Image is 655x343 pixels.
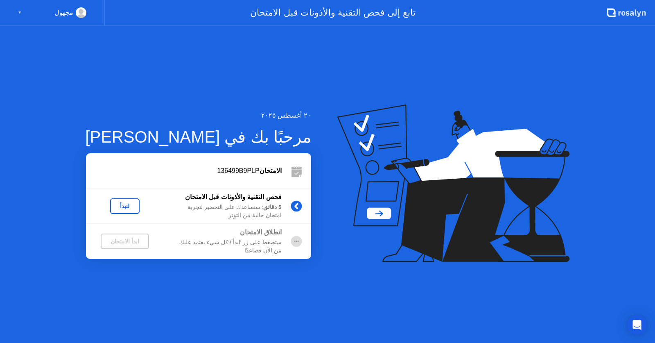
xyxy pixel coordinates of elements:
b: انطلاق الامتحان [240,229,281,236]
button: لنبدأ [110,198,140,214]
div: ▼ [18,7,22,18]
div: Open Intercom Messenger [627,315,647,335]
div: مجهول [54,7,73,18]
div: ابدأ الامتحان [104,238,146,245]
div: 136499B9PLP [86,166,282,176]
div: لنبدأ [113,203,136,209]
div: ٢٠ أغسطس ٢٠٢٥ [85,111,311,120]
b: الامتحان [260,167,282,174]
b: فحص التقنية والأذونات قبل الامتحان [185,193,282,200]
div: مرحبًا بك في [PERSON_NAME] [85,125,311,149]
b: 5 دقائق [263,204,281,210]
div: : سنساعدك على التحضير لتجربة امتحان خالية من التوتر [164,203,282,220]
div: ستضغط على زر 'ابدأ'! كل شيء يعتمد عليك من الآن فصاعدًا [164,239,282,255]
button: ابدأ الامتحان [101,234,149,249]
